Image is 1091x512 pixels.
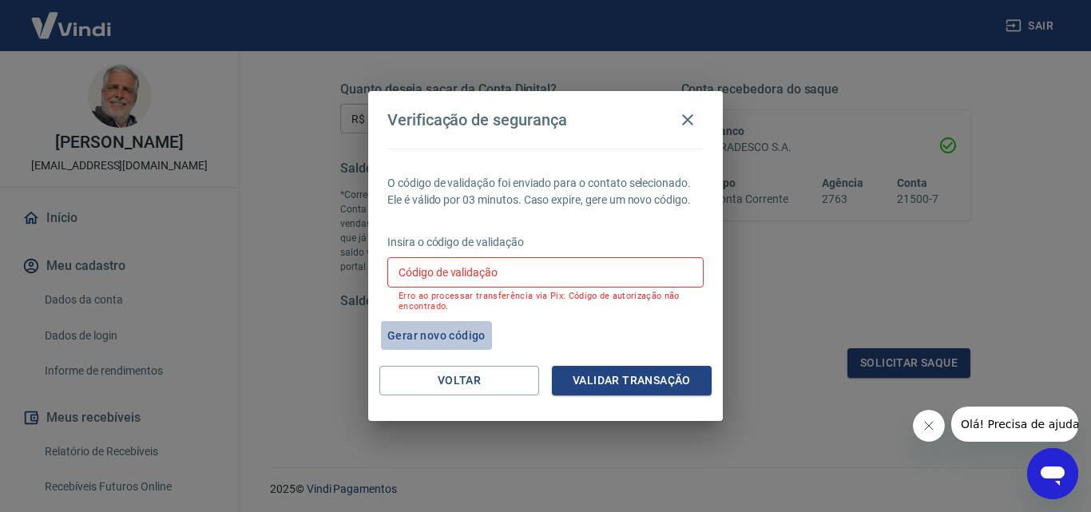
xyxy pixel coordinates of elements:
[951,407,1078,442] iframe: Mensagem da empresa
[913,410,945,442] iframe: Fechar mensagem
[399,291,692,312] p: Erro ao processar transferência via Pix: Código de autorização não encontrado.
[379,366,539,395] button: Voltar
[1027,448,1078,499] iframe: Botão para abrir a janela de mensagens
[381,321,492,351] button: Gerar novo código
[387,234,704,251] p: Insira o código de validação
[552,366,712,395] button: Validar transação
[10,11,134,24] span: Olá! Precisa de ajuda?
[387,175,704,208] p: O código de validação foi enviado para o contato selecionado. Ele é válido por 03 minutos. Caso e...
[387,110,567,129] h4: Verificação de segurança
